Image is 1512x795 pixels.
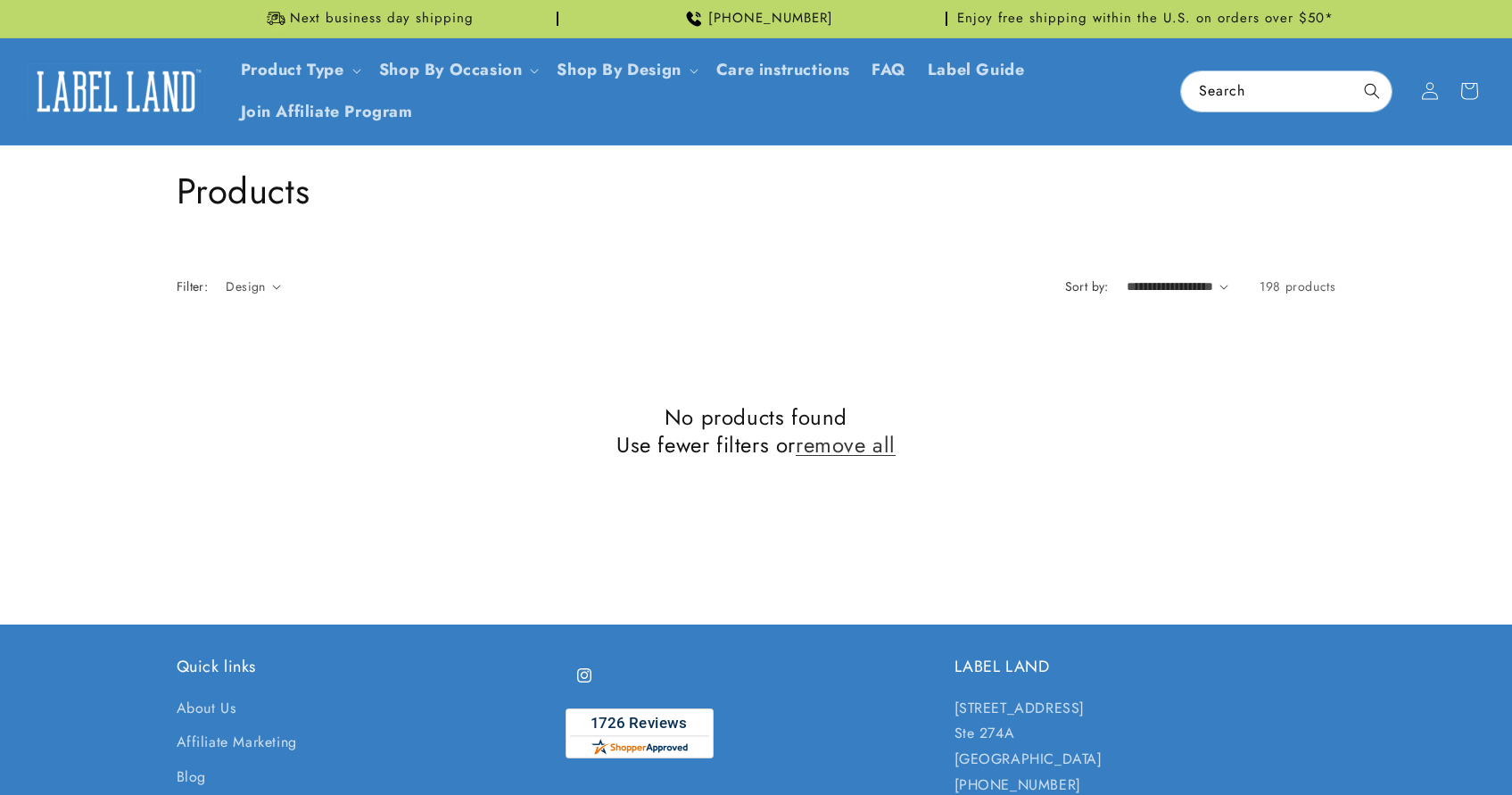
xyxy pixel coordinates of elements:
h2: Quick links [177,657,558,677]
button: Search [1352,71,1392,111]
label: Sort by: [1065,277,1109,295]
a: Shop By Design [557,58,681,81]
img: Customer Reviews [566,708,714,758]
a: Label Guide [917,49,1036,91]
span: [PHONE_NUMBER] [708,10,833,28]
span: Next business day shipping [290,10,474,28]
summary: Product Type [230,49,368,91]
summary: Design (0 selected) [226,277,281,296]
span: Shop By Occasion [379,60,523,80]
h2: Filter: [177,277,209,296]
span: Design [226,277,265,295]
a: Blog [177,760,206,795]
span: Join Affiliate Program [241,102,413,122]
span: FAQ [872,60,906,80]
h2: No products found Use fewer filters or [177,403,1336,459]
a: Care instructions [706,49,861,91]
a: Affiliate Marketing [177,725,297,760]
span: Care instructions [716,60,850,80]
a: Product Type [241,58,344,81]
a: Join Affiliate Program [230,91,424,133]
h1: Products [177,168,1336,214]
span: Label Guide [928,60,1025,80]
a: remove all [796,431,896,459]
a: About Us [177,696,236,726]
span: 198 products [1260,277,1335,295]
span: Enjoy free shipping within the U.S. on orders over $50* [957,10,1334,28]
summary: Shop By Design [546,49,705,91]
a: FAQ [861,49,917,91]
a: Label Land [21,57,212,126]
summary: Shop By Occasion [368,49,547,91]
h2: LABEL LAND [954,657,1336,677]
img: Label Land [27,63,205,119]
